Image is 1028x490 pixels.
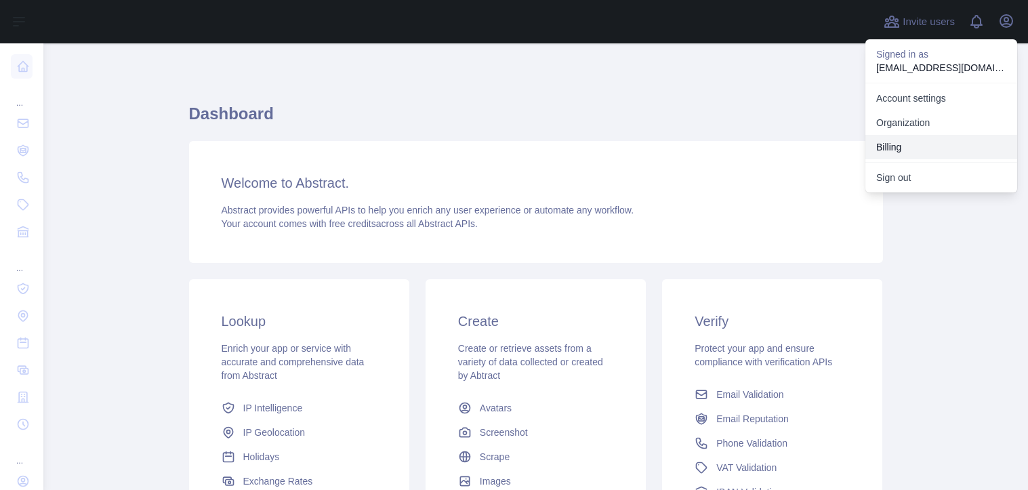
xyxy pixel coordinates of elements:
h3: Welcome to Abstract. [222,173,850,192]
span: Exchange Rates [243,474,313,488]
a: Screenshot [453,420,619,445]
a: IP Intelligence [216,396,382,420]
span: Enrich your app or service with accurate and comprehensive data from Abstract [222,343,365,381]
h3: Lookup [222,312,377,331]
span: Invite users [903,14,955,30]
a: Account settings [865,86,1017,110]
h3: Verify [695,312,850,331]
span: Create or retrieve assets from a variety of data collected or created by Abtract [458,343,603,381]
span: Holidays [243,450,280,464]
a: Email Validation [689,382,855,407]
span: Email Validation [716,388,783,401]
p: [EMAIL_ADDRESS][DOMAIN_NAME] [876,61,1006,75]
span: Images [480,474,511,488]
a: Scrape [453,445,619,469]
div: ... [11,247,33,274]
span: IP Geolocation [243,426,306,439]
div: ... [11,439,33,466]
span: Protect your app and ensure compliance with verification APIs [695,343,832,367]
span: Email Reputation [716,412,789,426]
a: Email Reputation [689,407,855,431]
button: Invite users [881,11,958,33]
a: IP Geolocation [216,420,382,445]
span: VAT Validation [716,461,777,474]
h1: Dashboard [189,103,883,136]
a: Phone Validation [689,431,855,455]
span: Scrape [480,450,510,464]
h3: Create [458,312,613,331]
span: Screenshot [480,426,528,439]
a: Organization [865,110,1017,135]
a: VAT Validation [689,455,855,480]
span: Abstract provides powerful APIs to help you enrich any user experience or automate any workflow. [222,205,634,216]
span: IP Intelligence [243,401,303,415]
span: free credits [329,218,376,229]
p: Signed in as [876,47,1006,61]
div: ... [11,81,33,108]
span: Phone Validation [716,436,787,450]
span: Your account comes with across all Abstract APIs. [222,218,478,229]
a: Holidays [216,445,382,469]
span: Avatars [480,401,512,415]
button: Billing [865,135,1017,159]
a: Avatars [453,396,619,420]
button: Sign out [865,165,1017,190]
